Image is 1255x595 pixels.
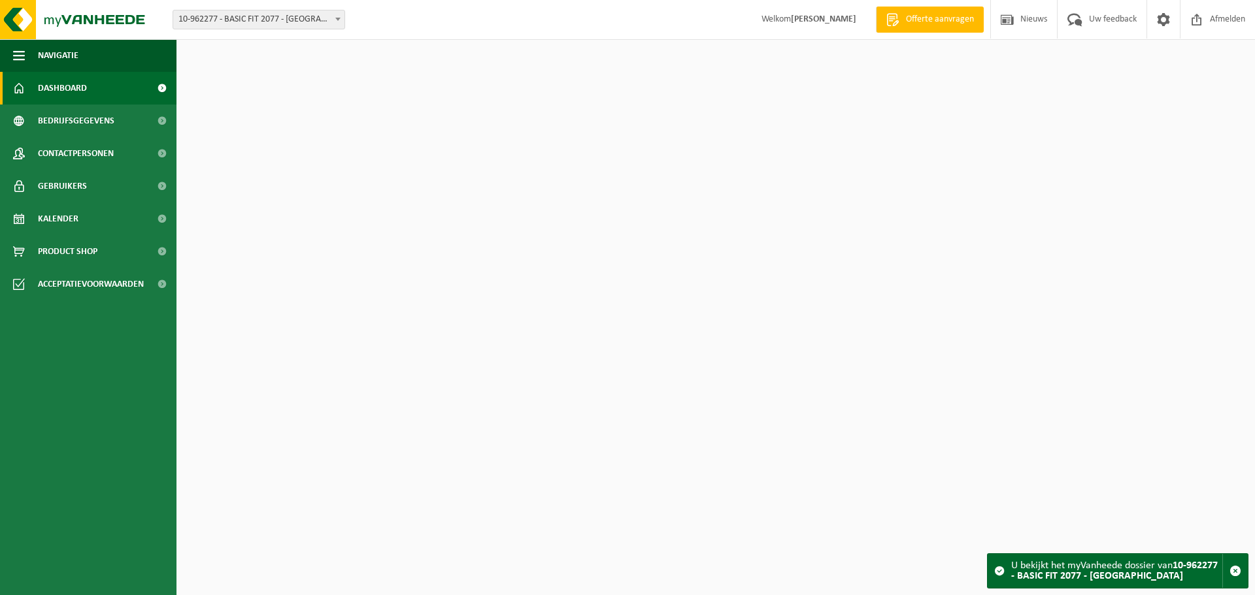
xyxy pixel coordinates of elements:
span: Kalender [38,202,78,235]
span: 10-962277 - BASIC FIT 2077 - HASSELT [173,10,345,29]
span: Gebruikers [38,170,87,202]
span: Acceptatievoorwaarden [38,268,144,300]
strong: [PERSON_NAME] [791,14,856,24]
span: Contactpersonen [38,137,114,170]
span: 10-962277 - BASIC FIT 2077 - HASSELT [173,10,344,29]
strong: 10-962277 - BASIC FIT 2077 - [GEOGRAPHIC_DATA] [1011,560,1218,581]
span: Dashboard [38,72,87,105]
span: Bedrijfsgegevens [38,105,114,137]
span: Offerte aanvragen [903,13,977,26]
div: U bekijkt het myVanheede dossier van [1011,554,1222,588]
span: Product Shop [38,235,97,268]
a: Offerte aanvragen [876,7,984,33]
span: Navigatie [38,39,78,72]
